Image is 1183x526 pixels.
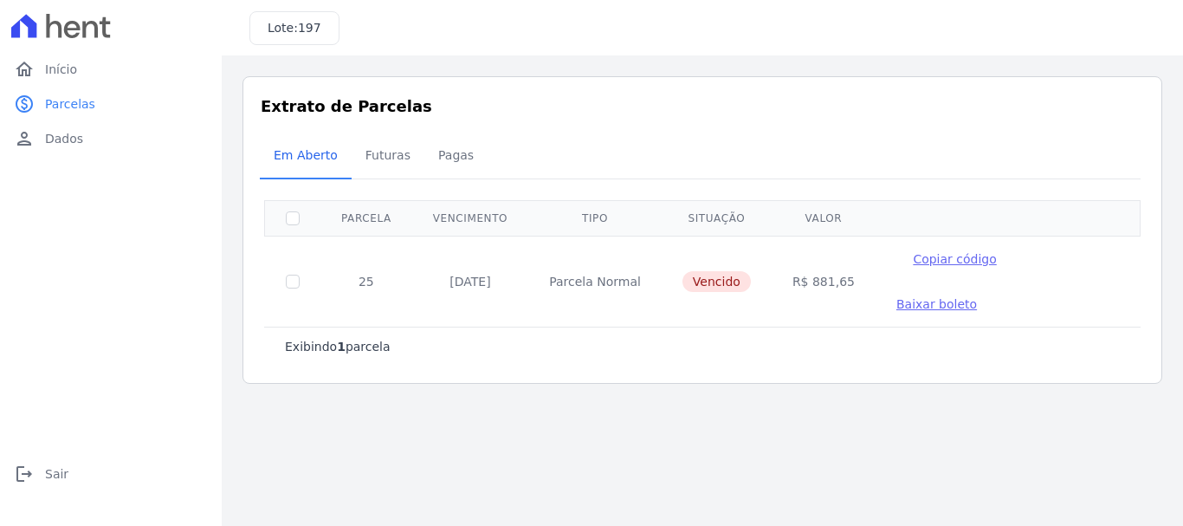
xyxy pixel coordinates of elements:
[772,236,876,327] td: R$ 881,65
[412,236,528,327] td: [DATE]
[14,94,35,114] i: paid
[268,19,321,37] h3: Lote:
[772,200,876,236] th: Valor
[320,236,412,327] td: 25
[7,87,215,121] a: paidParcelas
[355,138,421,172] span: Futuras
[263,138,348,172] span: Em Aberto
[412,200,528,236] th: Vencimento
[896,295,977,313] a: Baixar boleto
[45,130,83,147] span: Dados
[528,200,662,236] th: Tipo
[7,52,215,87] a: homeInício
[913,252,996,266] span: Copiar código
[14,59,35,80] i: home
[45,95,95,113] span: Parcelas
[428,138,484,172] span: Pagas
[682,271,751,292] span: Vencido
[662,200,772,236] th: Situação
[352,134,424,179] a: Futuras
[261,94,1144,118] h3: Extrato de Parcelas
[45,61,77,78] span: Início
[896,250,1013,268] button: Copiar código
[260,134,352,179] a: Em Aberto
[298,21,321,35] span: 197
[320,200,412,236] th: Parcela
[14,128,35,149] i: person
[337,340,346,354] b: 1
[7,121,215,156] a: personDados
[896,297,977,311] span: Baixar boleto
[7,457,215,491] a: logoutSair
[14,464,35,484] i: logout
[424,134,488,179] a: Pagas
[45,465,68,483] span: Sair
[528,236,662,327] td: Parcela Normal
[285,338,391,355] p: Exibindo parcela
